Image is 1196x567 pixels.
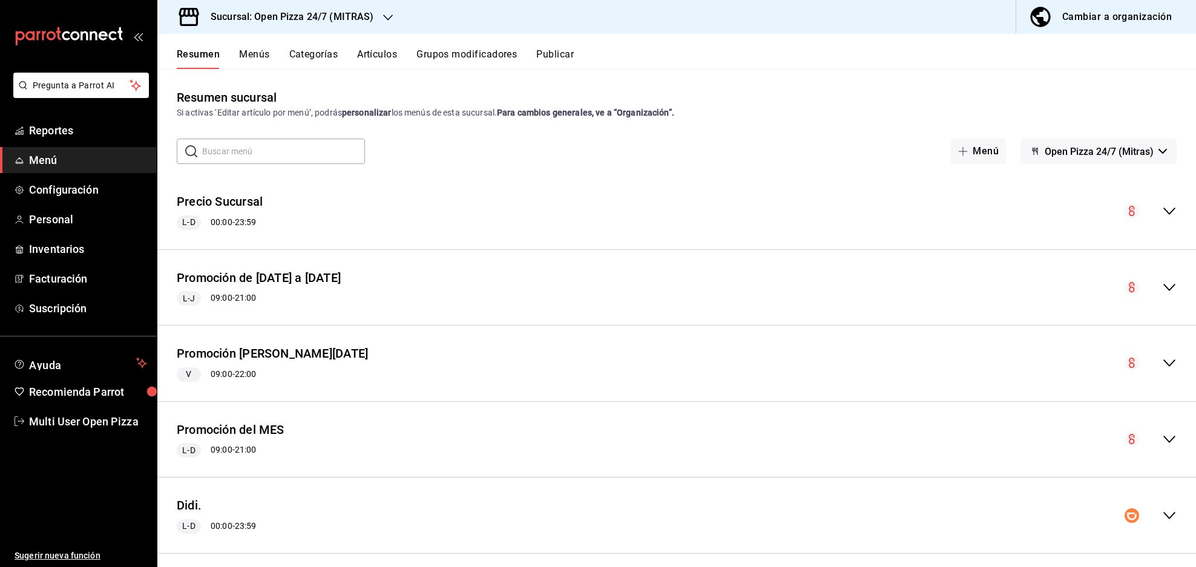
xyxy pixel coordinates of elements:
[29,122,147,139] span: Reportes
[177,48,1196,69] div: navigation tabs
[177,497,202,514] button: Didi.
[29,356,131,370] span: Ayuda
[416,48,517,69] button: Grupos modificadores
[357,48,397,69] button: Artículos
[1062,8,1172,25] div: Cambiar a organización
[289,48,338,69] button: Categorías
[1020,139,1177,164] button: Open Pizza 24/7 (Mitras)
[133,31,143,41] button: open_drawer_menu
[29,384,147,400] span: Recomienda Parrot
[29,152,147,168] span: Menú
[177,421,284,439] button: Promoción del MES
[178,292,200,305] span: L-J
[497,108,674,117] strong: Para cambios generales, ve a “Organización”.
[1045,146,1154,157] span: Open Pizza 24/7 (Mitras)
[177,107,1177,119] div: Si activas ‘Editar artículo por menú’, podrás los menús de esta sucursal.
[951,139,1006,164] button: Menú
[177,443,284,457] div: 09:00 - 21:00
[13,73,149,98] button: Pregunta a Parrot AI
[536,48,574,69] button: Publicar
[177,291,341,306] div: 09:00 - 21:00
[177,345,368,362] button: Promoción [PERSON_NAME][DATE]
[157,183,1196,240] div: collapse-menu-row
[157,487,1196,543] div: collapse-menu-row
[29,182,147,198] span: Configuración
[177,520,200,533] span: L-D
[157,260,1196,316] div: collapse-menu-row
[181,368,196,381] span: V
[177,519,256,534] div: 00:00 - 23:59
[33,79,130,92] span: Pregunta a Parrot AI
[342,108,392,117] strong: personalizar
[201,10,373,24] h3: Sucursal: Open Pizza 24/7 (MITRAS)
[157,335,1196,392] div: collapse-menu-row
[177,48,220,69] button: Resumen
[157,411,1196,468] div: collapse-menu-row
[177,269,341,287] button: Promoción de [DATE] a [DATE]
[177,215,263,230] div: 00:00 - 23:59
[15,549,147,562] span: Sugerir nueva función
[29,241,147,257] span: Inventarios
[29,211,147,228] span: Personal
[177,193,263,211] button: Precio Sucursal
[29,300,147,316] span: Suscripción
[202,139,365,163] input: Buscar menú
[177,444,200,457] span: L-D
[177,367,368,382] div: 09:00 - 22:00
[29,413,147,430] span: Multi User Open Pizza
[29,270,147,287] span: Facturación
[239,48,269,69] button: Menús
[177,88,277,107] div: Resumen sucursal
[177,216,200,229] span: L-D
[8,88,149,100] a: Pregunta a Parrot AI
